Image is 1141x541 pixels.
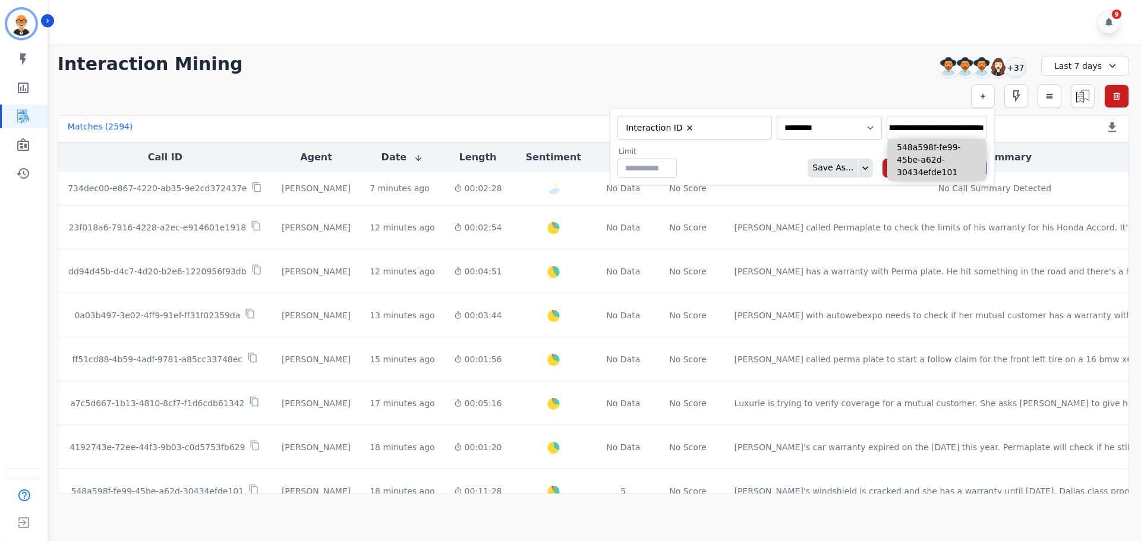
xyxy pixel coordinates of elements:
[69,222,247,233] p: 23f018a6-7916-4228-a2ec-e914601e1918
[370,353,434,365] div: 15 minutes ago
[890,122,984,134] ul: selected options
[73,353,242,365] p: ff51cd88-4b59-4adf-9781-a85cc33748ec
[454,353,502,365] div: 00:01:56
[68,182,247,194] p: 734dec00-e867-4220-ab35-9e2cd372437e
[887,139,986,181] li: 548a598f-fe99-45be-a62d-30434efde101
[71,485,244,497] p: 548a598f-fe99-45be-a62d-30434efde101
[282,485,351,497] div: [PERSON_NAME]
[370,441,434,453] div: 18 minutes ago
[370,397,434,409] div: 17 minutes ago
[282,265,351,277] div: [PERSON_NAME]
[669,397,707,409] div: No Score
[526,150,581,164] button: Sentiment
[622,122,698,134] li: Interaction ID
[605,485,642,497] div: 5
[459,150,497,164] button: Length
[685,124,694,132] button: Remove Interaction ID
[1112,10,1121,19] div: 9
[605,441,642,453] div: No Data
[68,265,247,277] p: dd94d45b-d4c7-4d20-b2e6-1220956f93db
[370,265,434,277] div: 12 minutes ago
[808,159,853,178] div: Save As...
[7,10,36,38] img: Bordered avatar
[70,397,244,409] p: a7c5d667-1b13-4810-8cf7-f1d6cdb61342
[454,309,502,321] div: 00:03:44
[370,222,434,233] div: 12 minutes ago
[669,353,707,365] div: No Score
[669,485,707,497] div: No Score
[669,265,707,277] div: No Score
[370,309,434,321] div: 13 minutes ago
[70,441,245,453] p: 4192743e-72ee-44f3-9b03-c0d5753fb629
[454,397,502,409] div: 00:05:16
[454,182,502,194] div: 00:02:28
[282,222,351,233] div: [PERSON_NAME]
[605,397,642,409] div: No Data
[282,353,351,365] div: [PERSON_NAME]
[68,121,133,137] div: Matches ( 2594 )
[605,182,642,194] div: No Data
[58,53,243,75] h1: Interaction Mining
[620,121,764,135] ul: selected options
[605,309,642,321] div: No Data
[669,222,707,233] div: No Score
[282,182,351,194] div: [PERSON_NAME]
[148,150,182,164] button: Call ID
[300,150,332,164] button: Agent
[882,159,929,178] button: Delete
[454,485,502,497] div: 00:11:28
[370,485,434,497] div: 18 minutes ago
[454,222,502,233] div: 00:02:54
[619,147,677,156] label: Limit
[605,265,642,277] div: No Data
[669,441,707,453] div: No Score
[1041,56,1129,76] div: Last 7 days
[370,182,430,194] div: 7 minutes ago
[605,222,642,233] div: No Data
[1006,57,1026,77] div: +37
[282,397,351,409] div: [PERSON_NAME]
[669,309,707,321] div: No Score
[605,353,642,365] div: No Data
[454,441,502,453] div: 00:01:20
[382,150,424,164] button: Date
[454,265,502,277] div: 00:04:51
[282,441,351,453] div: [PERSON_NAME]
[669,182,707,194] div: No Score
[74,309,240,321] p: 0a03b497-3e02-4ff9-91ef-ff31f02359da
[282,309,351,321] div: [PERSON_NAME]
